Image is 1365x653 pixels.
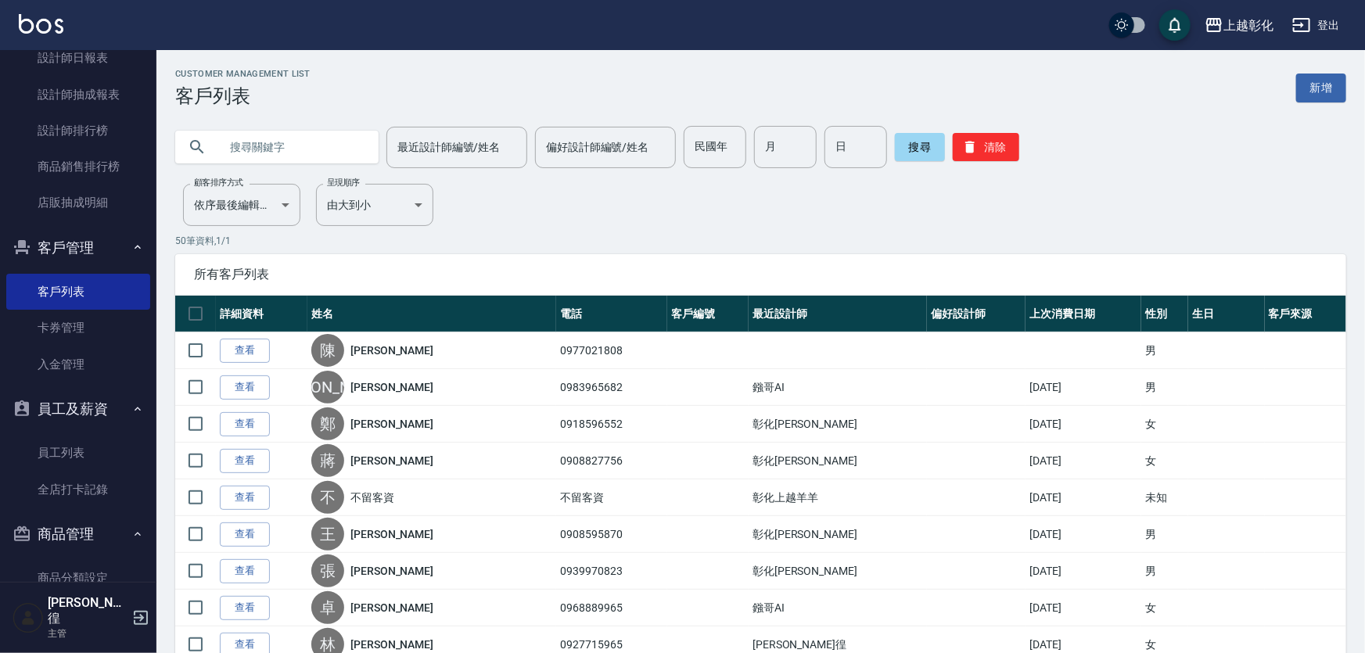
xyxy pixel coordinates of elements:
[175,69,311,79] h2: Customer Management List
[350,600,433,615] a: [PERSON_NAME]
[927,296,1026,332] th: 偏好設計師
[1159,9,1191,41] button: save
[1026,590,1141,626] td: [DATE]
[1286,11,1346,40] button: 登出
[1141,590,1188,626] td: 女
[1141,332,1188,369] td: 男
[1026,406,1141,443] td: [DATE]
[1141,479,1188,516] td: 未知
[6,435,150,471] a: 員工列表
[311,334,344,367] div: 陳
[6,389,150,429] button: 員工及薪資
[6,472,150,508] a: 全店打卡記錄
[895,133,945,161] button: 搜尋
[175,85,311,107] h3: 客戶列表
[183,184,300,226] div: 依序最後編輯時間
[350,453,433,468] a: [PERSON_NAME]
[220,559,270,583] a: 查看
[556,332,667,369] td: 0977021808
[311,518,344,551] div: 王
[220,522,270,547] a: 查看
[194,267,1327,282] span: 所有客戶列表
[219,126,366,168] input: 搜尋關鍵字
[1026,553,1141,590] td: [DATE]
[749,369,927,406] td: 鏹哥AI
[311,481,344,514] div: 不
[749,406,927,443] td: 彰化[PERSON_NAME]
[350,379,433,395] a: [PERSON_NAME]
[48,626,128,640] p: 主管
[1026,296,1141,332] th: 上次消費日期
[350,416,433,432] a: [PERSON_NAME]
[6,560,150,596] a: 商品分類設定
[350,563,433,579] a: [PERSON_NAME]
[556,516,667,553] td: 0908595870
[13,602,44,633] img: Person
[316,184,433,226] div: 由大到小
[1026,443,1141,479] td: [DATE]
[1141,296,1188,332] th: 性別
[6,185,150,221] a: 店販抽成明細
[556,553,667,590] td: 0939970823
[1141,406,1188,443] td: 女
[327,177,360,188] label: 呈現順序
[1296,74,1346,102] a: 新增
[556,443,667,479] td: 0908827756
[311,444,344,477] div: 蔣
[1026,479,1141,516] td: [DATE]
[1026,516,1141,553] td: [DATE]
[1141,369,1188,406] td: 男
[556,590,667,626] td: 0968889965
[1198,9,1280,41] button: 上越彰化
[749,443,927,479] td: 彰化[PERSON_NAME]
[220,596,270,620] a: 查看
[556,479,667,516] td: 不留客資
[749,479,927,516] td: 彰化上越羊羊
[6,149,150,185] a: 商品銷售排行榜
[6,346,150,382] a: 入金管理
[220,375,270,400] a: 查看
[556,296,667,332] th: 電話
[350,526,433,542] a: [PERSON_NAME]
[667,296,749,332] th: 客戶編號
[6,228,150,268] button: 客戶管理
[19,14,63,34] img: Logo
[311,591,344,624] div: 卓
[311,407,344,440] div: 鄭
[350,343,433,358] a: [PERSON_NAME]
[48,595,128,626] h5: [PERSON_NAME]徨
[749,296,927,332] th: 最近設計師
[1265,296,1346,332] th: 客戶來源
[6,310,150,346] a: 卡券管理
[953,133,1019,161] button: 清除
[220,486,270,510] a: 查看
[749,590,927,626] td: 鏹哥AI
[350,637,433,652] a: [PERSON_NAME]
[220,412,270,436] a: 查看
[556,369,667,406] td: 0983965682
[749,553,927,590] td: 彰化[PERSON_NAME]
[6,113,150,149] a: 設計師排行榜
[6,77,150,113] a: 設計師抽成報表
[1026,369,1141,406] td: [DATE]
[220,449,270,473] a: 查看
[220,339,270,363] a: 查看
[1141,553,1188,590] td: 男
[6,274,150,310] a: 客戶列表
[749,516,927,553] td: 彰化[PERSON_NAME]
[1188,296,1264,332] th: 生日
[1141,516,1188,553] td: 男
[175,234,1346,248] p: 50 筆資料, 1 / 1
[216,296,307,332] th: 詳細資料
[350,490,394,505] a: 不留客資
[6,40,150,76] a: 設計師日報表
[556,406,667,443] td: 0918596552
[194,177,243,188] label: 顧客排序方式
[6,514,150,554] button: 商品管理
[1141,443,1188,479] td: 女
[311,371,344,404] div: [PERSON_NAME]
[1223,16,1273,35] div: 上越彰化
[307,296,556,332] th: 姓名
[311,554,344,587] div: 張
